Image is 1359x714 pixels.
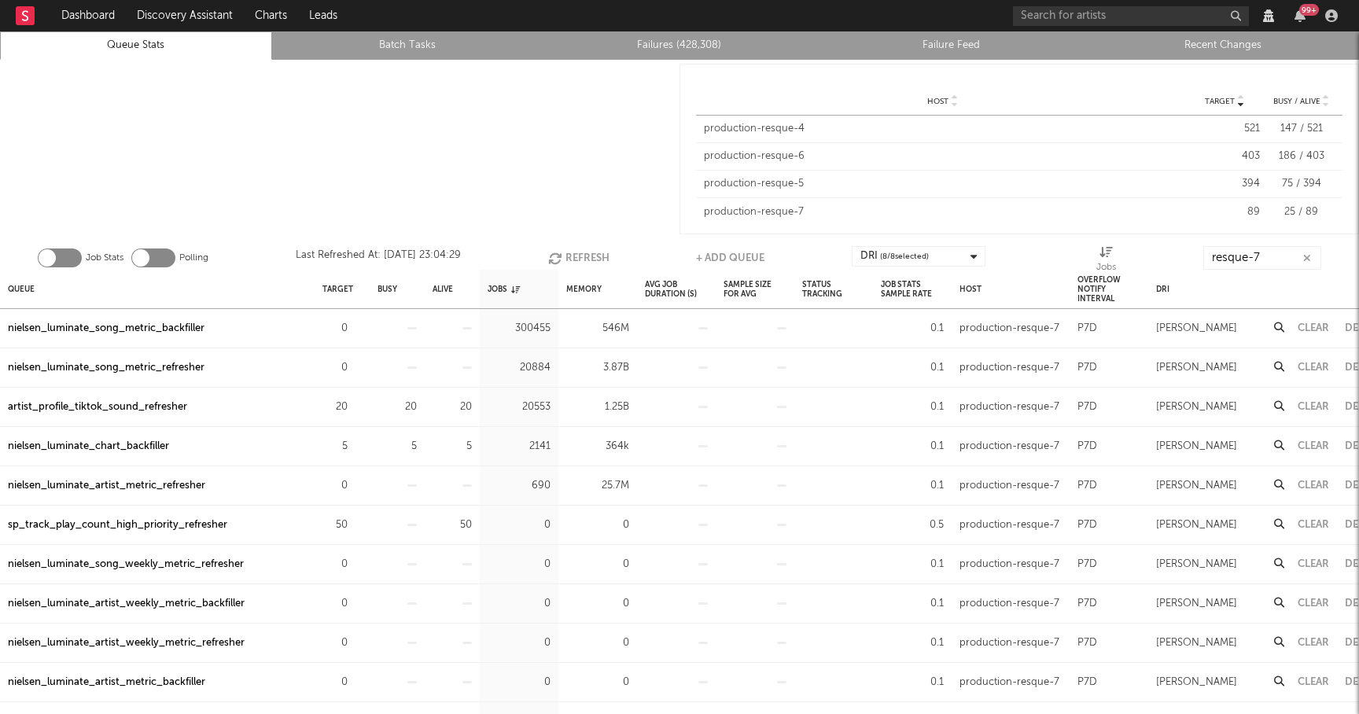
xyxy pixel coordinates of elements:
div: 0 [322,555,348,574]
div: P7D [1077,673,1097,692]
div: 0 [566,673,629,692]
button: + Add Queue [696,246,764,270]
div: 0 [488,516,551,535]
div: 20884 [488,359,551,377]
div: DRI [1156,272,1169,306]
div: Overflow Notify Interval [1077,272,1140,306]
span: Host [927,97,948,106]
div: 0 [566,555,629,574]
div: 0 [322,634,348,653]
div: 5 [377,437,417,456]
div: 0 [322,594,348,613]
div: 0 [566,594,629,613]
span: Busy / Alive [1273,97,1320,106]
div: Alive [433,272,453,306]
div: 0 [488,555,551,574]
a: nielsen_luminate_artist_weekly_metric_refresher [8,634,245,653]
div: 521 [1189,121,1260,137]
div: 0.1 [881,594,944,613]
a: Failures (428,308) [552,36,807,55]
button: Refresh [548,246,610,270]
div: 2141 [488,437,551,456]
div: 300455 [488,319,551,338]
div: Status Tracking [802,272,865,306]
div: 75 / 394 [1268,176,1335,192]
div: production-resque-7 [959,673,1059,692]
label: Job Stats [86,248,123,267]
div: [PERSON_NAME] [1156,555,1237,574]
button: Clear [1298,363,1329,373]
div: 0 [488,634,551,653]
div: 5 [433,437,472,456]
a: artist_profile_tiktok_sound_refresher [8,398,187,417]
div: 0 [488,673,551,692]
a: Recent Changes [1096,36,1350,55]
div: P7D [1077,516,1097,535]
div: 25.7M [566,477,629,495]
div: [PERSON_NAME] [1156,319,1237,338]
div: 0 [488,594,551,613]
div: Queue [8,272,35,306]
div: production-resque-5 [704,176,1181,192]
a: nielsen_luminate_song_metric_backfiller [8,319,204,338]
div: 0.1 [881,359,944,377]
div: [PERSON_NAME] [1156,477,1237,495]
div: [PERSON_NAME] [1156,437,1237,456]
div: [PERSON_NAME] [1156,398,1237,417]
div: P7D [1077,555,1097,574]
a: sp_track_play_count_high_priority_refresher [8,516,227,535]
button: Clear [1298,677,1329,687]
div: 546M [566,319,629,338]
div: DRI [860,247,929,266]
div: 20 [322,398,348,417]
div: 99 + [1299,4,1319,16]
div: 0.1 [881,477,944,495]
a: nielsen_luminate_song_metric_refresher [8,359,204,377]
div: 0 [322,477,348,495]
div: P7D [1077,319,1097,338]
a: Failure Feed [824,36,1079,55]
span: Target [1205,97,1235,106]
a: nielsen_luminate_song_weekly_metric_refresher [8,555,244,574]
div: [PERSON_NAME] [1156,594,1237,613]
input: Search for artists [1013,6,1249,26]
div: production-resque-7 [704,204,1181,220]
div: 3.87B [566,359,629,377]
div: 690 [488,477,551,495]
span: ( 8 / 8 selected) [880,247,929,266]
div: 20553 [488,398,551,417]
div: [PERSON_NAME] [1156,634,1237,653]
div: production-resque-7 [959,594,1059,613]
div: 0.5 [881,516,944,535]
a: nielsen_luminate_artist_metric_refresher [8,477,205,495]
div: 0 [322,359,348,377]
div: 0.1 [881,673,944,692]
a: Queue Stats [9,36,263,55]
div: production-resque-7 [959,634,1059,653]
a: nielsen_luminate_chart_backfiller [8,437,169,456]
div: Target [322,272,353,306]
div: Jobs [488,272,520,306]
div: production-resque-7 [959,437,1059,456]
div: P7D [1077,634,1097,653]
a: nielsen_luminate_artist_metric_backfiller [8,673,205,692]
div: 0 [322,673,348,692]
div: P7D [1077,437,1097,456]
a: nielsen_luminate_artist_weekly_metric_backfiller [8,594,245,613]
div: production-resque-7 [959,477,1059,495]
div: [PERSON_NAME] [1156,359,1237,377]
div: 364k [566,437,629,456]
div: [PERSON_NAME] [1156,673,1237,692]
div: 50 [433,516,472,535]
div: 0.1 [881,634,944,653]
div: 20 [433,398,472,417]
label: Polling [179,248,208,267]
div: 394 [1189,176,1260,192]
div: 0 [322,319,348,338]
div: 0.1 [881,319,944,338]
div: production-resque-7 [959,516,1059,535]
